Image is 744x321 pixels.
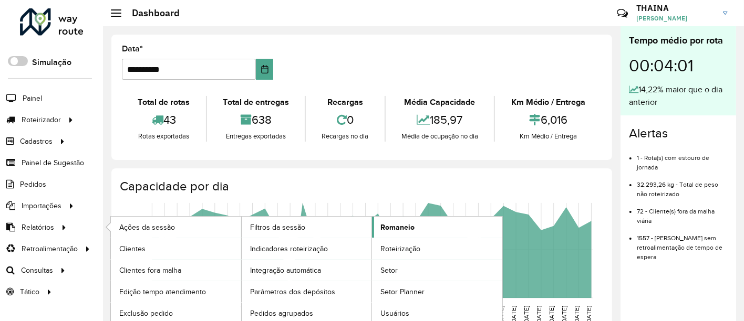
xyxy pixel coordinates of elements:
[242,238,372,259] a: Indicadores roteirização
[256,59,273,80] button: Choose Date
[637,226,728,262] li: 1557 - [PERSON_NAME] sem retroalimentação de tempo de espera
[636,14,715,23] span: [PERSON_NAME]
[388,109,492,131] div: 185,97
[372,260,502,281] a: Setor
[121,7,180,19] h2: Dashboard
[242,260,372,281] a: Integração automática
[22,157,84,168] span: Painel de Sugestão
[250,308,313,319] span: Pedidos agrupados
[372,217,502,238] a: Romaneio
[210,131,303,142] div: Entregas exportadas
[380,222,415,233] span: Romaneio
[242,281,372,302] a: Parâmetros dos depósitos
[498,109,599,131] div: 6,016
[498,96,599,109] div: Km Médio / Entrega
[637,172,728,199] li: 32.293,26 kg - Total de peso não roteirizado
[119,222,175,233] span: Ações da sessão
[22,114,61,125] span: Roteirizador
[250,286,335,297] span: Parâmetros dos depósitos
[380,286,425,297] span: Setor Planner
[242,217,372,238] a: Filtros da sessão
[111,238,241,259] a: Clientes
[119,308,173,319] span: Exclusão pedido
[637,199,728,226] li: 72 - Cliente(s) fora da malha viária
[20,136,53,147] span: Cadastros
[125,131,203,142] div: Rotas exportadas
[23,93,42,104] span: Painel
[22,243,78,254] span: Retroalimentação
[388,96,492,109] div: Média Capacidade
[498,131,599,142] div: Km Médio / Entrega
[372,238,502,259] a: Roteirização
[380,265,398,276] span: Setor
[629,83,728,109] div: 14,22% maior que o dia anterior
[308,96,382,109] div: Recargas
[125,109,203,131] div: 43
[22,222,54,233] span: Relatórios
[629,34,728,48] div: Tempo médio por rota
[380,243,420,254] span: Roteirização
[119,286,206,297] span: Edição tempo atendimento
[119,265,181,276] span: Clientes fora malha
[111,281,241,302] a: Edição tempo atendimento
[629,48,728,83] div: 00:04:01
[250,265,321,276] span: Integração automática
[308,131,382,142] div: Recargas no dia
[611,2,634,25] a: Contato Rápido
[119,243,146,254] span: Clientes
[637,145,728,172] li: 1 - Rota(s) com estouro de jornada
[210,96,303,109] div: Total de entregas
[111,260,241,281] a: Clientes fora malha
[372,281,502,302] a: Setor Planner
[380,308,409,319] span: Usuários
[636,3,715,13] h3: THAINA
[250,222,305,233] span: Filtros da sessão
[120,179,602,194] h4: Capacidade por dia
[21,265,53,276] span: Consultas
[111,217,241,238] a: Ações da sessão
[629,126,728,141] h4: Alertas
[20,286,39,297] span: Tático
[122,42,143,55] label: Data
[210,109,303,131] div: 638
[250,243,328,254] span: Indicadores roteirização
[388,131,492,142] div: Média de ocupação no dia
[22,200,61,211] span: Importações
[125,96,203,109] div: Total de rotas
[308,109,382,131] div: 0
[32,56,71,69] label: Simulação
[20,179,46,190] span: Pedidos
